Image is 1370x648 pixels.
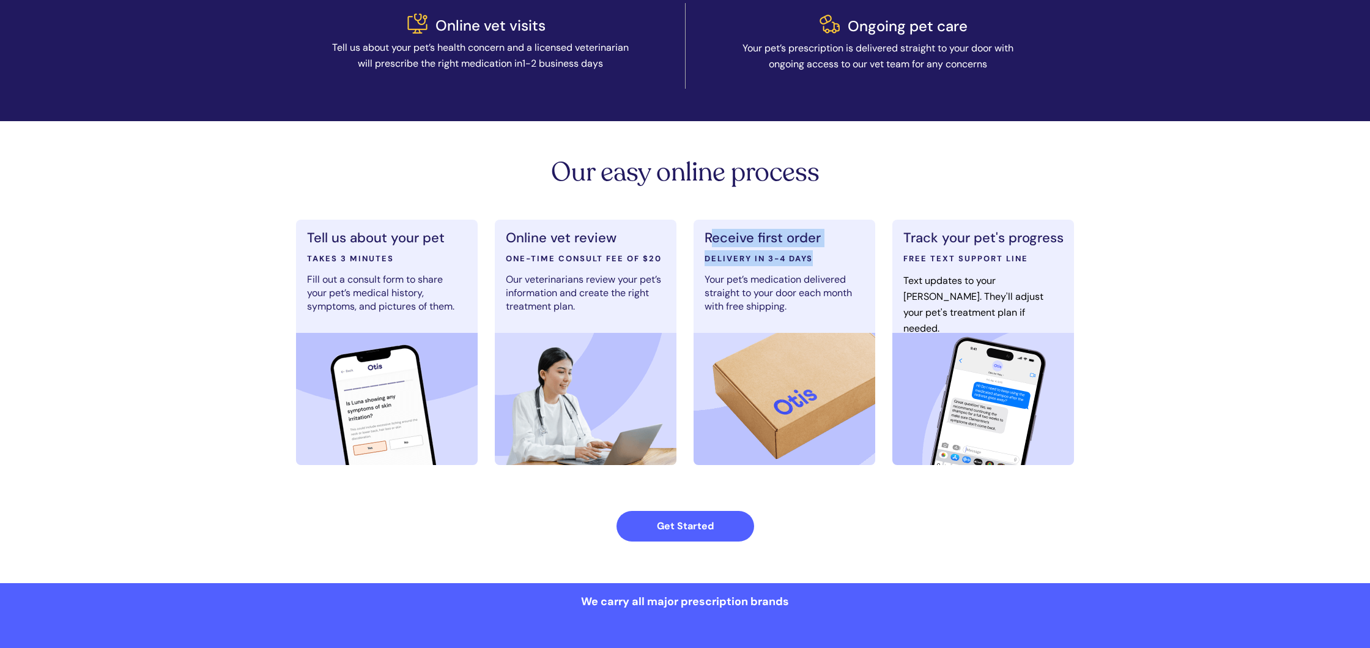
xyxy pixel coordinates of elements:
[332,41,629,70] span: Tell us about your pet’s health concern and a licensed veterinarian will prescribe the right medi...
[506,253,662,264] span: ONE-TIME CONSULT FEE OF $20
[657,520,714,532] strong: Get Started
[705,273,852,313] span: Your pet’s medication delivered straight to your door each month with free shipping.
[848,17,968,35] span: Ongoing pet care
[903,229,1064,247] span: Track your pet's progress
[307,273,454,313] span: Fill out a consult form to share your pet’s medical history, symptoms, and pictures of them.
[551,155,820,190] span: Our easy online process
[705,253,813,264] span: DELIVERY IN 3-4 DAYS
[742,42,1013,70] span: Your pet’s prescription is delivered straight to your door with ongoing access to our vet team fo...
[506,273,661,313] span: Our veterinarians review your pet’s information and create the right treatment plan.
[435,16,546,35] span: Online vet visits
[705,229,821,247] span: Receive first order
[307,229,445,247] span: Tell us about your pet
[903,253,1028,264] span: FREE TEXT SUPPORT LINE
[903,274,1043,335] span: Text updates to your [PERSON_NAME]. They'll adjust your pet's treatment plan if needed.
[581,594,789,609] span: We carry all major prescription brands
[616,511,754,542] a: Get Started
[522,57,603,70] span: 1-2 business days
[506,229,616,247] span: Online vet review
[307,253,394,264] span: TAKES 3 MINUTES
